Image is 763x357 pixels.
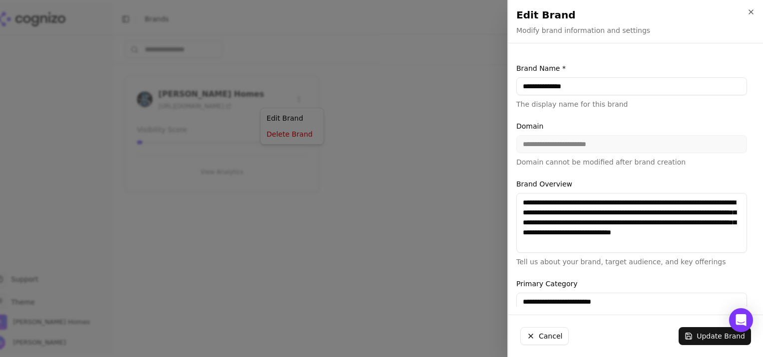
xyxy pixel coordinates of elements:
p: The display name for this brand [516,99,747,109]
label: Domain [516,121,747,131]
button: Cancel [520,327,569,345]
label: Brand Name * [516,63,747,73]
p: Domain cannot be modified after brand creation [516,157,747,167]
label: Brand Overview [516,179,747,189]
button: Update Brand [679,327,751,345]
label: Primary Category [516,279,747,289]
p: Modify brand information and settings [516,25,650,35]
p: Tell us about your brand, target audience, and key offerings [516,257,747,267]
h2: Edit Brand [516,8,755,22]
